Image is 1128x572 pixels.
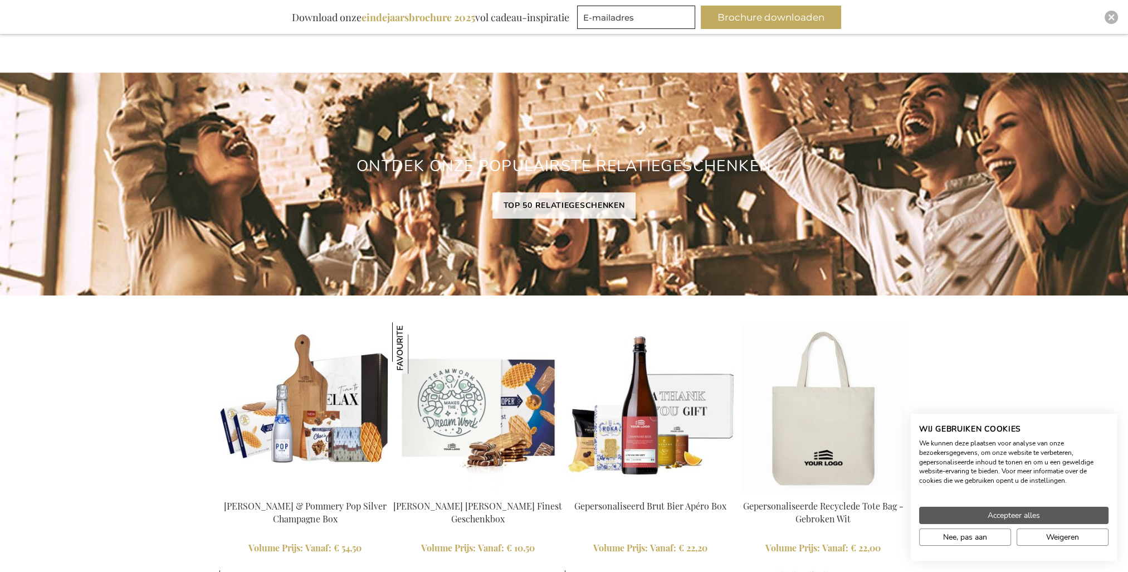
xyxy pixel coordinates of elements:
button: Accepteer alle cookies [919,507,1109,524]
span: Volume Prijs: [421,542,476,554]
h2: Wij gebruiken cookies [919,424,1109,434]
span: € 10,50 [506,542,535,554]
span: € 22,00 [851,542,881,554]
a: Personalised Recycled Tote Bag - Off White [738,486,909,497]
button: Pas cookie voorkeuren aan [919,529,1011,546]
img: Sweet Delights & Pommery Pop Silver Champagne Box [219,322,391,494]
button: Alle cookies weigeren [1017,529,1109,546]
a: Volume Prijs: Vanaf € 22,20 [565,542,736,555]
a: Personalised Champagne Beer Apero Box [565,486,736,497]
span: Accepteer alles [988,510,1040,521]
span: Weigeren [1046,531,1079,543]
span: Volume Prijs: [765,542,820,554]
button: Brochure downloaden [701,6,841,29]
b: eindejaarsbrochure 2025 [362,11,475,24]
span: Vanaf [650,542,676,554]
a: Jules Destrooper Jules' Finest Gift Box Jules Destrooper Jules' Finest Geschenkbox [392,486,564,497]
div: Close [1105,11,1118,24]
img: Personalised Recycled Tote Bag - Off White [738,322,909,494]
img: Close [1108,14,1115,21]
img: Jules Destrooper Jules' Finest Gift Box [392,322,564,494]
span: Volume Prijs: [248,542,303,554]
a: [PERSON_NAME] [PERSON_NAME] Finest Geschenkbox [393,500,562,525]
span: Volume Prijs: [593,542,648,554]
span: Nee, pas aan [943,531,987,543]
a: TOP 50 RELATIEGESCHENKEN [492,192,636,219]
a: [PERSON_NAME] & Pommery Pop Silver Champagne Box [224,500,387,525]
span: Vanaf [478,542,504,554]
img: Jules Destrooper Jules' Finest Geschenkbox [392,322,443,374]
span: € 22,20 [678,542,707,554]
span: Vanaf [822,542,848,554]
a: Gepersonaliseerd Brut Bier Apéro Box [574,500,726,512]
p: We kunnen deze plaatsen voor analyse van onze bezoekersgegevens, om onze website te verbeteren, g... [919,439,1109,486]
a: Sweet Delights & Pommery Pop Silver Champagne Box [219,486,391,497]
span: Vanaf [305,542,331,554]
a: Volume Prijs: Vanaf € 22,00 [738,542,909,555]
a: Volume Prijs: Vanaf € 54,50 [219,542,391,555]
a: Gepersonaliseerde Recyclede Tote Bag - Gebroken Wit [743,500,904,525]
div: Download onze vol cadeau-inspiratie [287,6,574,29]
a: Volume Prijs: Vanaf € 10,50 [392,542,564,555]
span: € 54,50 [334,542,362,554]
input: E-mailadres [577,6,695,29]
img: Personalised Champagne Beer Apero Box [565,322,736,494]
form: marketing offers and promotions [577,6,699,32]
